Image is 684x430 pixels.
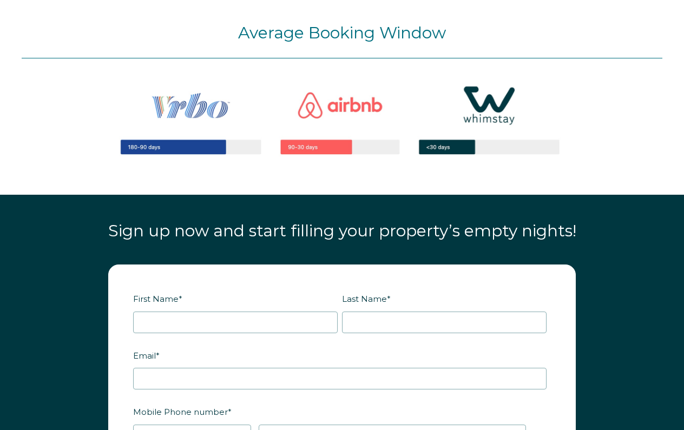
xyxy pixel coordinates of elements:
[133,290,179,307] span: First Name
[108,221,576,241] span: Sign up now and start filling your property’s empty nights!
[87,58,597,180] img: Captura de pantalla 2025-05-06 a la(s) 5.25.03 p.m.
[133,403,228,420] span: Mobile Phone number
[342,290,387,307] span: Last Name
[238,23,446,43] span: Average Booking Window
[133,347,156,364] span: Email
